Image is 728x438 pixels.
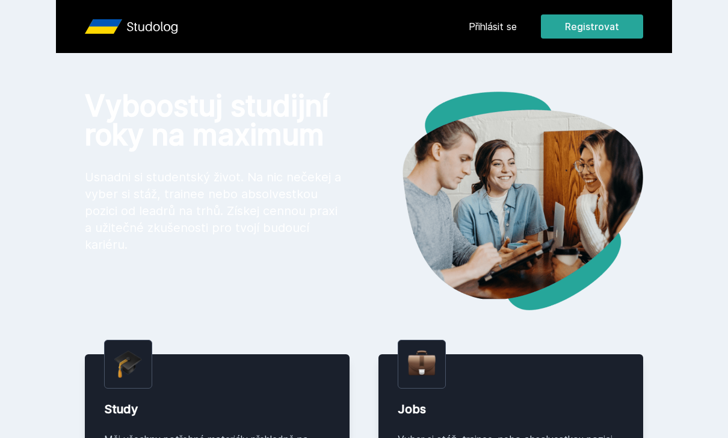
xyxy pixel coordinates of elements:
[364,92,643,310] img: hero.png
[541,14,643,39] button: Registrovat
[85,92,345,149] h1: Vyboostuj studijní roky na maximum
[398,401,624,418] div: Jobs
[469,19,517,34] a: Přihlásit se
[85,169,345,253] p: Usnadni si studentský život. Na nic nečekej a vyber si stáž, trainee nebo absolvestkou pozici od ...
[408,348,436,378] img: briefcase.png
[104,401,330,418] div: Study
[114,350,142,378] img: graduation-cap.png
